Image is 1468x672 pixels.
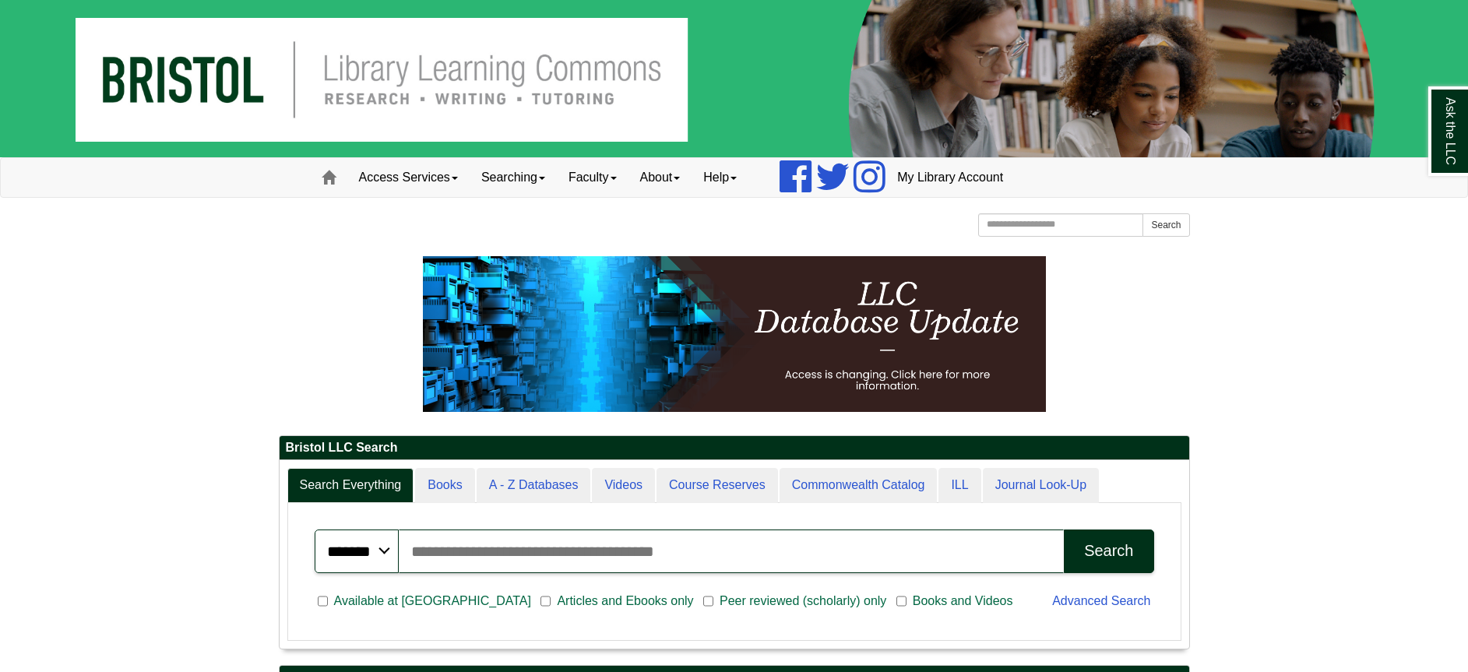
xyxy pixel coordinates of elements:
[885,158,1015,197] a: My Library Account
[657,468,778,503] a: Course Reserves
[551,592,699,610] span: Articles and Ebooks only
[938,468,980,503] a: ILL
[328,592,537,610] span: Available at [GEOGRAPHIC_DATA]
[1142,213,1189,237] button: Search
[477,468,591,503] a: A - Z Databases
[1064,530,1153,573] button: Search
[896,594,906,608] input: Books and Videos
[692,158,748,197] a: Help
[906,592,1019,610] span: Books and Videos
[540,594,551,608] input: Articles and Ebooks only
[592,468,655,503] a: Videos
[280,436,1189,460] h2: Bristol LLC Search
[470,158,557,197] a: Searching
[983,468,1099,503] a: Journal Look-Up
[1052,594,1150,607] a: Advanced Search
[703,594,713,608] input: Peer reviewed (scholarly) only
[1084,542,1133,560] div: Search
[318,594,328,608] input: Available at [GEOGRAPHIC_DATA]
[415,468,474,503] a: Books
[780,468,938,503] a: Commonwealth Catalog
[628,158,692,197] a: About
[287,468,414,503] a: Search Everything
[423,256,1046,412] img: HTML tutorial
[347,158,470,197] a: Access Services
[557,158,628,197] a: Faculty
[713,592,892,610] span: Peer reviewed (scholarly) only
